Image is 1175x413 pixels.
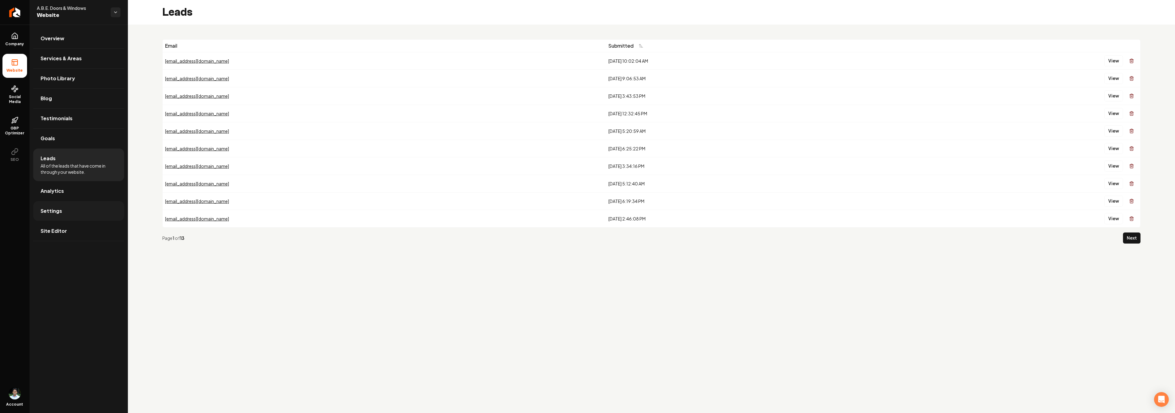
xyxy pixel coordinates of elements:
span: Blog [41,95,52,102]
span: Submitted [608,42,634,50]
div: [DATE] 5:20:59 AM [608,128,890,134]
div: [EMAIL_ADDRESS][DOMAIN_NAME] [165,58,603,64]
span: Account [6,402,23,407]
button: View [1104,108,1123,119]
button: View [1104,178,1123,189]
div: Open Intercom Messenger [1154,392,1169,407]
button: View [1104,73,1123,84]
button: View [1104,213,1123,224]
div: [DATE] 5:12:40 AM [608,181,890,187]
span: Leads [41,155,56,162]
button: View [1104,196,1123,207]
div: [EMAIL_ADDRESS][DOMAIN_NAME] [165,163,603,169]
img: Arwin Rahmatpanah [9,387,21,399]
div: [DATE] 3:43:53 PM [608,93,890,99]
span: Website [37,11,106,20]
span: Services & Areas [41,55,82,62]
div: [DATE] 12:32:45 PM [608,110,890,117]
button: View [1104,90,1123,101]
span: Overview [41,35,64,42]
div: [DATE] 6:19:34 PM [608,198,890,204]
strong: 1 [172,235,175,241]
a: Settings [33,201,124,221]
div: [EMAIL_ADDRESS][DOMAIN_NAME] [165,198,603,204]
span: Company [3,42,27,46]
span: Goals [41,135,55,142]
div: [EMAIL_ADDRESS][DOMAIN_NAME] [165,93,603,99]
div: [DATE] 9:06:53 AM [608,75,890,81]
button: Open user button [9,387,21,399]
button: Submitted [608,40,647,51]
a: GBP Optimizer [2,112,27,141]
span: of [175,235,180,241]
a: Site Editor [33,221,124,241]
div: [EMAIL_ADDRESS][DOMAIN_NAME] [165,128,603,134]
img: Rebolt Logo [9,7,21,17]
span: Settings [41,207,62,215]
span: GBP Optimizer [2,126,27,136]
strong: 13 [180,235,184,241]
span: All of the leads that have come in through your website. [41,163,117,175]
a: Blog [33,89,124,108]
div: [DATE] 10:02:04 AM [608,58,890,64]
div: Email [165,42,603,50]
span: A.B.E. Doors & Windows [37,5,106,11]
button: Next [1123,232,1141,244]
a: Analytics [33,181,124,201]
span: Website [4,68,26,73]
h2: Leads [162,6,192,18]
button: View [1104,143,1123,154]
a: Testimonials [33,109,124,128]
a: Overview [33,29,124,48]
span: SEO [8,157,22,162]
div: [EMAIL_ADDRESS][DOMAIN_NAME] [165,145,603,152]
button: View [1104,125,1123,137]
a: Social Media [2,80,27,109]
button: View [1104,55,1123,66]
div: [EMAIL_ADDRESS][DOMAIN_NAME] [165,216,603,222]
button: SEO [2,143,27,167]
span: Page [162,235,172,241]
span: Site Editor [41,227,67,235]
button: View [1104,161,1123,172]
a: Company [2,27,27,51]
span: Social Media [2,94,27,104]
div: [EMAIL_ADDRESS][DOMAIN_NAME] [165,75,603,81]
div: [DATE] 2:46:08 PM [608,216,890,222]
span: Testimonials [41,115,73,122]
a: Photo Library [33,69,124,88]
a: Goals [33,129,124,148]
div: [DATE] 3:34:16 PM [608,163,890,169]
div: [DATE] 6:25:22 PM [608,145,890,152]
span: Analytics [41,187,64,195]
span: Photo Library [41,75,75,82]
div: [EMAIL_ADDRESS][DOMAIN_NAME] [165,181,603,187]
a: Services & Areas [33,49,124,68]
div: [EMAIL_ADDRESS][DOMAIN_NAME] [165,110,603,117]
